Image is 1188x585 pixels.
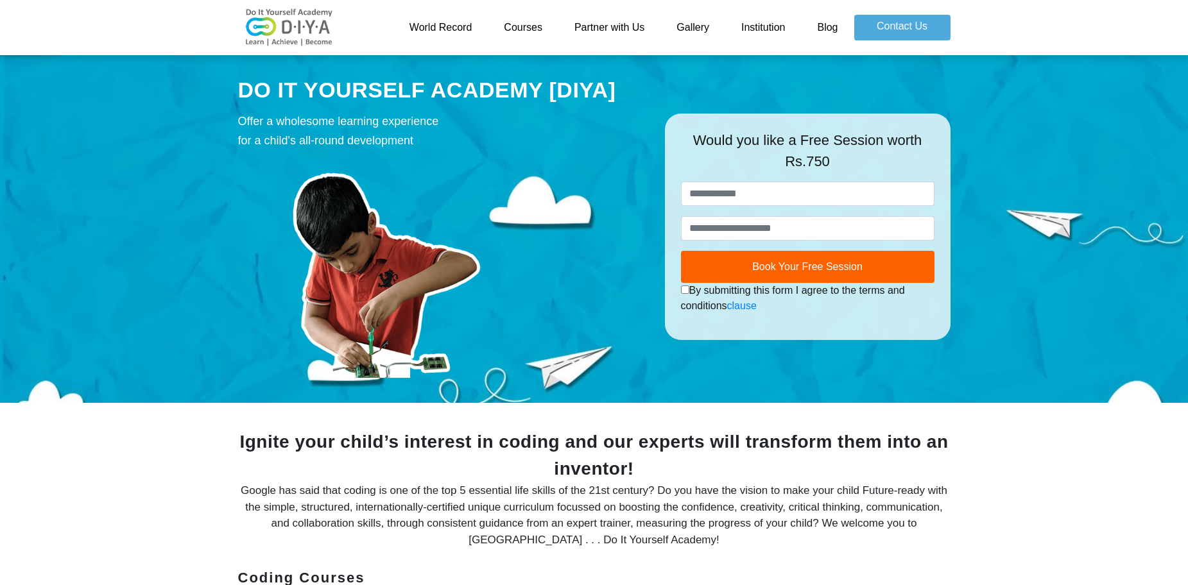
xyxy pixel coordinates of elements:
a: Gallery [660,15,725,40]
a: World Record [393,15,488,40]
button: Book Your Free Session [681,251,934,283]
a: Contact Us [854,15,951,40]
div: By submitting this form I agree to the terms and conditions [681,283,934,314]
div: Offer a wholesome learning experience for a child's all-round development [238,112,646,150]
div: Google has said that coding is one of the top 5 essential life skills of the 21st century? Do you... [238,482,951,548]
a: Courses [488,15,558,40]
a: clause [727,300,757,311]
span: Book Your Free Session [752,261,863,272]
a: Institution [725,15,801,40]
img: course-prod.png [238,157,533,378]
a: Partner with Us [558,15,660,40]
div: DO IT YOURSELF ACADEMY [DIYA] [238,75,646,106]
img: logo-v2.png [238,8,341,47]
div: Would you like a Free Session worth Rs.750 [681,130,934,182]
a: Blog [801,15,854,40]
div: Ignite your child’s interest in coding and our experts will transform them into an inventor! [238,428,951,482]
